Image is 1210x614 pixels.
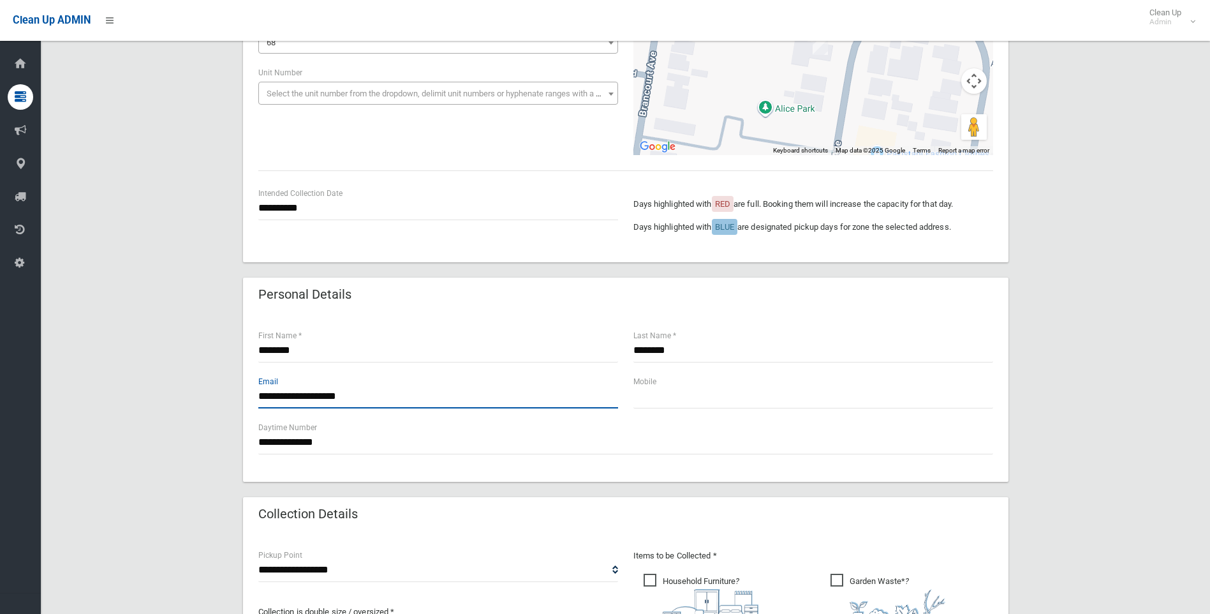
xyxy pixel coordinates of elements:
header: Collection Details [243,502,373,527]
span: Clean Up ADMIN [13,14,91,26]
span: Map data ©2025 Google [836,147,905,154]
button: Map camera controls [961,68,987,94]
a: Open this area in Google Maps (opens a new window) [637,139,679,155]
div: 68 Reynolds Avenue, BANKSTOWN NSW 2200 [813,33,828,55]
button: Drag Pegman onto the map to open Street View [961,114,987,140]
p: Days highlighted with are full. Booking them will increase the capacity for that day. [633,197,993,212]
small: Admin [1149,17,1181,27]
p: Items to be Collected * [633,548,993,564]
span: 68 [258,31,618,54]
p: Days highlighted with are designated pickup days for zone the selected address. [633,220,993,235]
span: Select the unit number from the dropdown, delimit unit numbers or hyphenate ranges with a comma [267,89,623,98]
span: 68 [267,38,276,47]
span: BLUE [715,222,734,232]
span: 68 [262,34,615,52]
button: Keyboard shortcuts [773,146,828,155]
img: Google [637,139,679,155]
a: Report a map error [938,147,989,154]
a: Terms (opens in new tab) [913,147,931,154]
header: Personal Details [243,282,367,307]
span: Clean Up [1143,8,1194,27]
span: RED [715,199,730,209]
